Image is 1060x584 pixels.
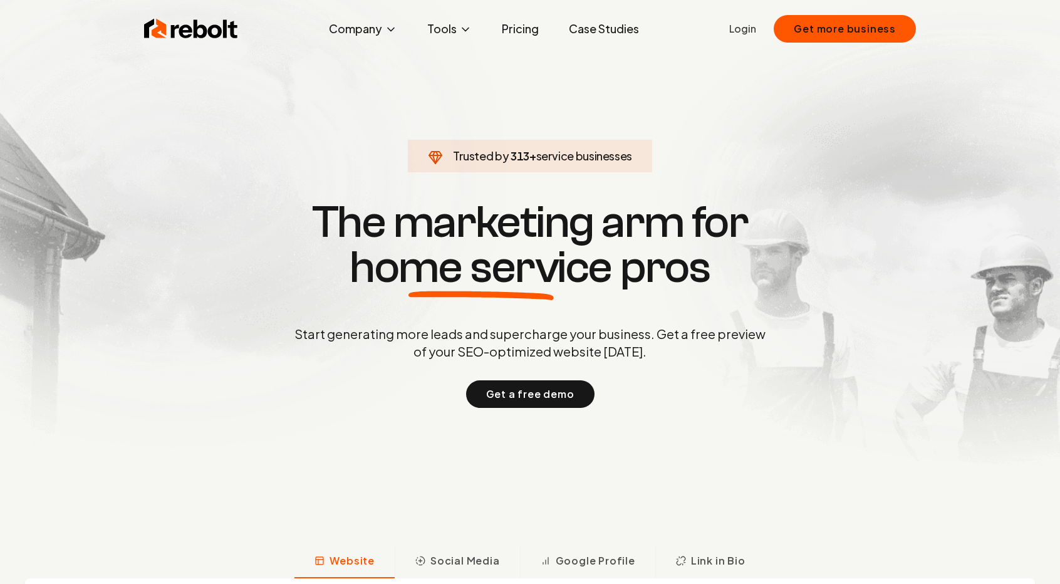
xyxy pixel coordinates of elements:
[144,16,238,41] img: Rebolt Logo
[691,553,746,568] span: Link in Bio
[395,546,520,578] button: Social Media
[466,380,595,408] button: Get a free demo
[729,21,756,36] a: Login
[350,245,612,290] span: home service
[556,553,635,568] span: Google Profile
[292,325,768,360] p: Start generating more leads and supercharge your business. Get a free preview of your SEO-optimiz...
[655,546,766,578] button: Link in Bio
[319,16,407,41] button: Company
[417,16,482,41] button: Tools
[492,16,549,41] a: Pricing
[511,147,529,165] span: 313
[294,546,395,578] button: Website
[774,15,916,43] button: Get more business
[430,553,500,568] span: Social Media
[330,553,375,568] span: Website
[453,149,509,163] span: Trusted by
[520,546,655,578] button: Google Profile
[536,149,633,163] span: service businesses
[529,149,536,163] span: +
[559,16,649,41] a: Case Studies
[229,200,831,290] h1: The marketing arm for pros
